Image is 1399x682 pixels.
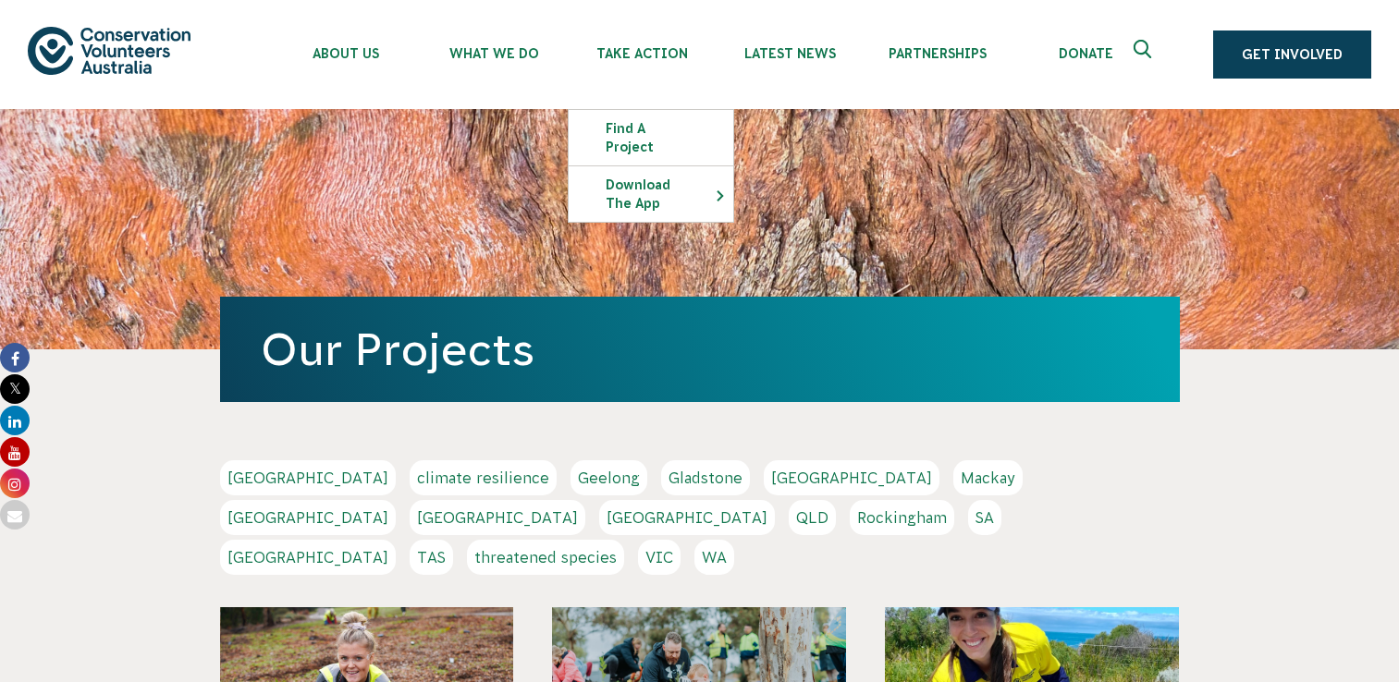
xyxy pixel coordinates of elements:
a: [GEOGRAPHIC_DATA] [220,500,396,535]
a: VIC [638,540,681,575]
a: [GEOGRAPHIC_DATA] [599,500,775,535]
span: Take Action [568,46,716,61]
span: What We Do [420,46,568,61]
a: Find a project [569,110,733,165]
span: Donate [1012,46,1160,61]
a: WA [694,540,734,575]
a: QLD [789,500,836,535]
a: SA [968,500,1001,535]
a: Rockingham [850,500,954,535]
span: Partnerships [864,46,1012,61]
button: Expand search box Close search box [1123,32,1167,77]
a: [GEOGRAPHIC_DATA] [764,460,939,495]
li: Download the app [568,165,734,223]
a: Download the app [569,166,733,222]
a: Our Projects [261,324,534,374]
img: logo.svg [28,27,190,74]
a: Get Involved [1213,30,1371,79]
span: Latest News [716,46,864,61]
a: threatened species [467,540,624,575]
a: Geelong [571,460,647,495]
a: climate resilience [410,460,557,495]
a: [GEOGRAPHIC_DATA] [410,500,585,535]
a: TAS [410,540,453,575]
span: Expand search box [1134,40,1157,69]
a: Gladstone [661,460,750,495]
a: Mackay [953,460,1023,495]
a: [GEOGRAPHIC_DATA] [220,460,396,495]
span: About Us [272,46,420,61]
a: [GEOGRAPHIC_DATA] [220,540,396,575]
